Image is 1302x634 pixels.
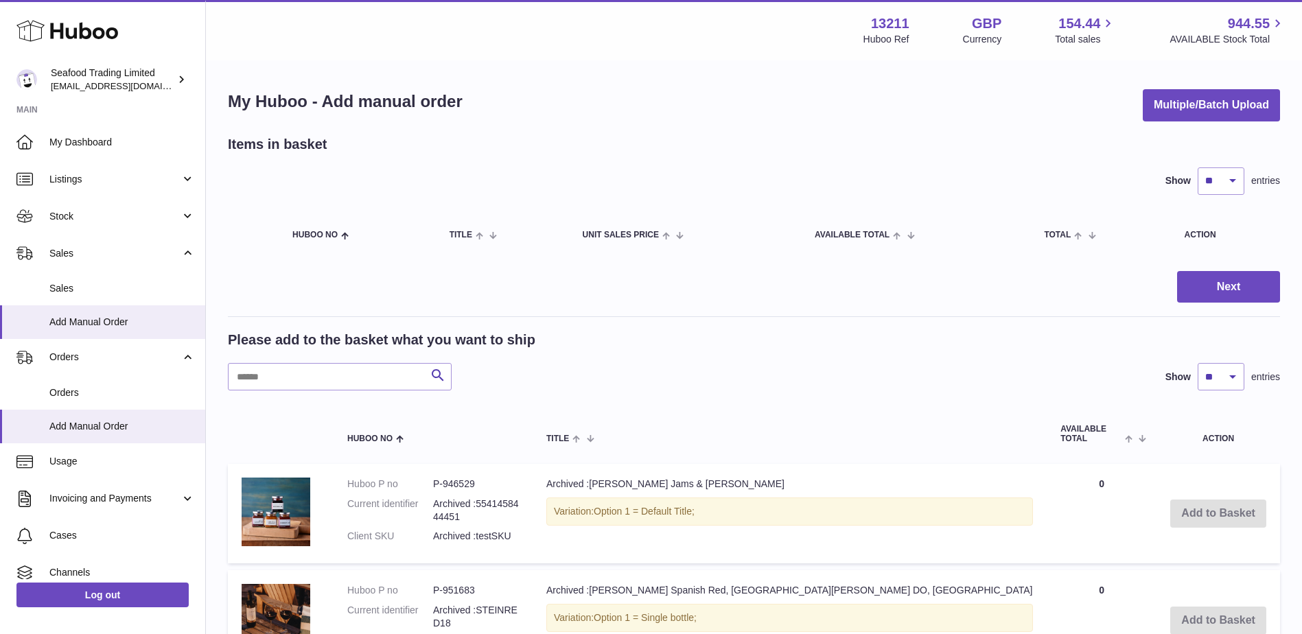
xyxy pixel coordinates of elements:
span: Huboo no [292,231,338,239]
h2: Please add to the basket what you want to ship [228,331,535,349]
span: entries [1251,371,1280,384]
div: Seafood Trading Limited [51,67,174,93]
span: Unit Sales Price [583,231,659,239]
span: entries [1251,174,1280,187]
a: Log out [16,583,189,607]
th: Action [1156,411,1280,456]
span: Orders [49,386,195,399]
span: Sales [49,247,181,260]
dt: Current identifier [347,604,433,630]
span: AVAILABLE Stock Total [1170,33,1286,46]
span: Listings [49,173,181,186]
span: Title [546,434,569,443]
div: Action [1185,231,1266,239]
img: Archived :Rick Stein Jams & Chutneys [242,478,310,546]
span: Huboo no [347,434,393,443]
span: Stock [49,210,181,223]
h2: Items in basket [228,135,327,154]
a: 944.55 AVAILABLE Stock Total [1170,14,1286,46]
span: Cases [49,529,195,542]
h1: My Huboo - Add manual order [228,91,463,113]
span: Option 1 = Single bottle; [594,612,697,623]
span: Option 1 = Default Title; [594,506,695,517]
span: Add Manual Order [49,316,195,329]
div: Currency [963,33,1002,46]
span: My Dashboard [49,136,195,149]
strong: 13211 [871,14,909,33]
span: Sales [49,282,195,295]
label: Show [1165,174,1191,187]
td: 0 [1047,464,1156,564]
span: AVAILABLE Total [815,231,890,239]
dt: Huboo P no [347,584,433,597]
button: Multiple/Batch Upload [1143,89,1280,121]
span: Orders [49,351,181,364]
dt: Current identifier [347,497,433,524]
span: Add Manual Order [49,420,195,433]
a: 154.44 Total sales [1055,14,1116,46]
span: AVAILABLE Total [1060,425,1121,443]
div: Variation: [546,497,1033,526]
span: Usage [49,455,195,468]
span: Title [450,231,472,239]
img: online@rickstein.com [16,69,37,90]
button: Next [1177,271,1280,303]
dt: Huboo P no [347,478,433,491]
label: Show [1165,371,1191,384]
dd: Archived :testSKU [433,530,519,543]
span: Total [1044,231,1071,239]
span: Channels [49,566,195,579]
div: Huboo Ref [863,33,909,46]
span: 944.55 [1228,14,1270,33]
span: Invoicing and Payments [49,492,181,505]
td: Archived :[PERSON_NAME] Jams & [PERSON_NAME] [533,464,1047,564]
dd: Archived :STEINRED18 [433,604,519,630]
dd: P-951683 [433,584,519,597]
dd: Archived :5541458444451 [433,497,519,524]
span: 154.44 [1058,14,1100,33]
span: [EMAIL_ADDRESS][DOMAIN_NAME] [51,80,202,91]
dd: P-946529 [433,478,519,491]
strong: GBP [972,14,1001,33]
span: Total sales [1055,33,1116,46]
div: Variation: [546,604,1033,632]
dt: Client SKU [347,530,433,543]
